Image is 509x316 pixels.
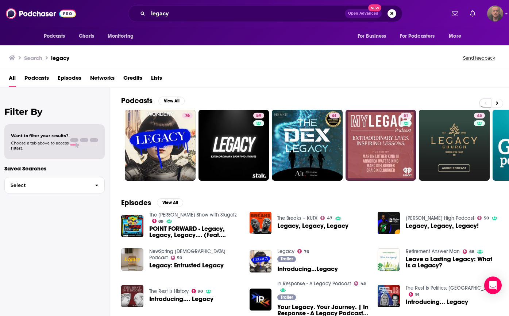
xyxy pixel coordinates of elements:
[11,133,69,138] span: Want to filter your results?
[297,249,309,253] a: 76
[121,198,183,207] a: EpisodesView All
[152,219,164,223] a: 89
[149,248,225,261] a: NewSpring Church Podcast
[401,113,411,118] a: 51
[121,96,185,105] a: PodcastsView All
[192,289,203,293] a: 98
[320,216,332,220] a: 47
[149,288,189,294] a: The Rest Is History
[149,296,213,302] a: Introducing.... Legacy
[149,226,241,238] a: POINT FORWARD - Legacy, Legacy, Legacy…. (Feat. Dwyane Wade)
[348,12,378,15] span: Open Advanced
[253,113,264,118] a: 59
[484,217,489,220] span: 50
[281,295,293,300] span: Trailer
[157,198,183,207] button: View All
[406,285,495,291] a: The Rest Is Politics: US
[158,220,163,223] span: 89
[149,212,237,218] a: The Dan Le Batard Show with Stugotz
[151,72,162,87] a: Lists
[182,113,193,118] a: 76
[4,177,105,193] button: Select
[461,55,497,61] button: Send feedback
[44,31,65,41] span: Podcasts
[198,110,269,181] a: 59
[198,290,203,293] span: 98
[467,7,478,20] a: Show notifications dropdown
[449,31,461,41] span: More
[51,54,69,61] h3: legacy
[449,7,461,20] a: Show notifications dropdown
[123,72,142,87] a: Credits
[24,72,49,87] a: Podcasts
[404,112,408,120] span: 51
[250,212,272,234] img: Legacy, Legacy, Legacy
[5,183,89,188] span: Select
[406,223,479,229] a: Legacy, Legacy, Legacy!
[329,113,340,118] a: 61
[400,31,435,41] span: For Podcasters
[415,293,419,296] span: 91
[177,256,182,260] span: 50
[149,226,241,238] span: POINT FORWARD - Legacy, Legacy, Legacy…. (Feat. [PERSON_NAME])
[128,5,402,22] div: Search podcasts, credits, & more...
[409,292,419,297] a: 91
[4,165,105,172] p: Saved Searches
[469,250,474,253] span: 68
[406,248,460,255] a: Retirement Answer Man
[148,8,345,19] input: Search podcasts, credits, & more...
[444,29,470,43] button: open menu
[368,4,381,11] span: New
[332,112,337,120] span: 61
[277,223,348,229] a: Legacy, Legacy, Legacy
[277,215,317,221] a: The Breaks – KUTX
[277,266,338,272] a: Introducing…Legacy
[378,212,400,234] img: Legacy, Legacy, Legacy!
[185,112,190,120] span: 76
[125,110,196,181] a: 76
[487,5,503,22] img: User Profile
[484,276,502,294] div: Open Intercom Messenger
[171,256,182,260] a: 50
[121,285,143,307] a: Introducing.... Legacy
[277,281,351,287] a: In Response - A Legacy Podcast
[121,96,153,105] h2: Podcasts
[74,29,99,43] a: Charts
[79,31,95,41] span: Charts
[250,289,272,311] img: Your Legacy. Your Journey. | In Response - A Legacy Podcast (Official Trailer)
[6,7,76,20] img: Podchaser - Follow, Share and Rate Podcasts
[487,5,503,22] span: Logged in as scottlester1
[256,112,261,120] span: 59
[149,262,224,268] a: Legacy: Entrusted Legacy
[463,249,474,254] a: 68
[358,31,386,41] span: For Business
[272,110,343,181] a: 61
[121,248,143,271] img: Legacy: Entrusted Legacy
[281,257,293,261] span: Trailer
[304,250,309,253] span: 76
[477,112,482,120] span: 45
[58,72,81,87] a: Episodes
[24,54,42,61] h3: Search
[378,285,400,307] img: Introducing... Legacy
[250,250,272,272] img: Introducing…Legacy
[121,215,143,237] img: POINT FORWARD - Legacy, Legacy, Legacy…. (Feat. Dwyane Wade)
[354,281,366,286] a: 45
[158,97,185,105] button: View All
[121,198,151,207] h2: Episodes
[406,256,497,268] a: Leave a Lasting Legacy: What Is a Legacy?
[406,299,468,305] a: Introducing... Legacy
